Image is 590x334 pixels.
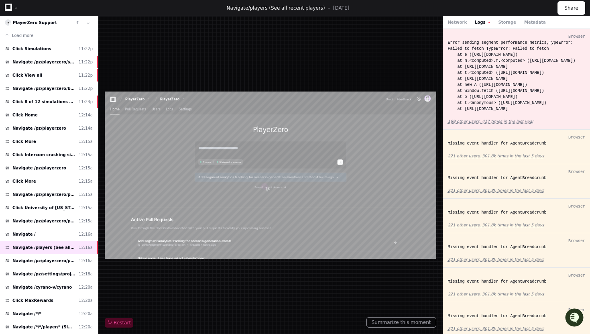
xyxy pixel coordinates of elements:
img: avatar [566,7,578,18]
span: Navigate /pz/playerzero [12,165,66,171]
a: 221 other users, 301.8k times in the last 5 days [448,291,586,297]
span: Settings [131,29,154,34]
span: Navigate /cyrano-v/cyrano [12,284,72,290]
div: 11:23p [79,99,93,105]
h2: Active Pull Requests [47,222,541,233]
app-text-suspense: 169 other users, 417 times in the last year [448,119,534,124]
span: Click Intercom crashing site [12,152,75,158]
div: Browser [568,273,585,279]
img: PlayerZero [8,8,24,24]
span: Add segment analytics tracking for scenario generation events [58,261,225,268]
div: Browser [568,134,585,141]
div: Browser [568,307,585,313]
span: Navigate /pz/settings/projects/playerzero/integrations [12,271,75,277]
button: Start new chat [136,62,146,72]
app-text-suspense: 221 other users, 301.8k times in the last 5 days [448,154,544,158]
a: Pull Requests [36,22,73,41]
div: PlayerZero [36,10,71,18]
span: Logs [108,29,121,34]
a: 221 other users, 301.8k times in the last 5 days [448,222,586,228]
div: PlayerZero [98,10,132,18]
span: Click Simulations [12,46,51,52]
img: 13.svg [6,20,11,25]
div: 12:15a [79,178,93,184]
div: 12:16a [79,244,93,250]
button: Metadata [524,19,546,25]
div: 11:22p [79,46,93,52]
span: Click Home [12,112,38,118]
div: 12:15a [79,205,93,211]
app-text-suspense: 221 other users, 301.8k times in the last 5 days [448,292,544,296]
div: 12:20a [79,324,93,330]
div: Browser [568,238,585,244]
a: Debug page : User trace select calendar viewportal/user_trace_selectcreated [DATE] [47,283,541,314]
span: Click More [12,138,36,145]
a: PlayerZero Support [13,20,57,25]
app-text-suspense: 221 other users, 301.8k times in the last 5 days [448,188,544,193]
span: Click University of [US_STATE] issue [12,205,75,211]
span: Home [10,29,26,34]
a: Users [83,22,99,41]
div: 12:15a [79,152,93,158]
a: Add segment analytics tracking for scenario generation eventswas created 4 hours ago [166,148,422,156]
a: Logs [108,22,121,41]
div: 12:16a [79,258,93,264]
div: Browser [568,34,585,40]
span: Navigate /pz/playerzero [12,125,66,131]
span: Navigate /players (See all recent players) [12,244,75,250]
div: Missing event handler for AgentBreadcrumb [448,141,586,147]
button: PlayerZero [33,6,84,21]
p: Run through the checklists associated with your pull requests to verify your upcoming releases. [47,238,541,246]
span: Navigate /pz/playerzero/player/* [12,191,75,198]
span: 9 telemetry sources [203,122,241,128]
div: Error sending segment performance metrics,TypeError: Failed to fetch TypeError: Failed to fetch a... [448,40,586,112]
span: Users [83,29,99,34]
a: 221 other users, 301.8k times in the last 5 days [448,187,586,193]
div: 12:20a [79,311,93,317]
span: Pylon [80,84,97,90]
div: Start new chat [27,60,132,68]
button: Logs [475,19,490,25]
div: 12:15a [79,191,93,198]
a: 221 other users, 301.8k times in the last 5 days [448,326,586,332]
a: See all recent players [159,167,429,173]
div: Missing event handler for AgentBreadcrumb [448,279,586,285]
span: Debug page : User trace select calendar view [58,292,177,299]
button: Feedback [518,10,544,18]
span: Pull Requests [36,29,73,34]
span: Navigate /*/*/player/* (Simulation Issue Debugging and Fix Plan) [12,324,75,330]
app-text-suspense: 221 other users, 301.8k times in the last 5 days [448,257,544,262]
button: Restart [105,318,133,328]
span: created 4 hours ago [151,269,197,275]
div: 12:15a [79,165,93,171]
div: 12:20a [79,297,93,303]
div: We're offline, but we'll be back soon! [27,68,116,74]
a: Powered byPylon [57,84,97,90]
span: Navigate /pz/playerzero/simulations [12,59,75,65]
span: Click 8 of 12 simulations passed [12,99,75,105]
div: Browser [568,169,585,175]
a: 221 other users, 301.8k times in the last 5 days [448,257,586,263]
div: Missing event handler for AgentBreadcrumb [448,210,586,216]
div: 12:14a [79,125,93,131]
div: 12:16a [79,231,93,237]
a: 169 other users, 417 times in the last year [448,118,586,124]
button: Share [557,1,585,15]
div: Missing event handler for AgentBreadcrumb [448,175,586,181]
a: Docs [498,10,511,18]
iframe: Open customer support [564,308,586,329]
button: Network [448,19,467,25]
span: See all recent players [265,167,315,173]
span: Navigate [227,5,248,11]
span: Click More [12,178,36,184]
img: 1756235613930-3d25f9e4-fa56-45dd-b3ad-e072dfbd1548 [8,60,22,74]
h1: PlayerZero [159,61,429,75]
div: Welcome [8,32,146,45]
span: Load more [12,33,33,39]
div: Missing event handler for AgentBreadcrumb [448,244,586,250]
span: Restart [107,320,131,326]
div: 12:15a [79,218,93,224]
span: /players (See all recent players) [248,5,325,11]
